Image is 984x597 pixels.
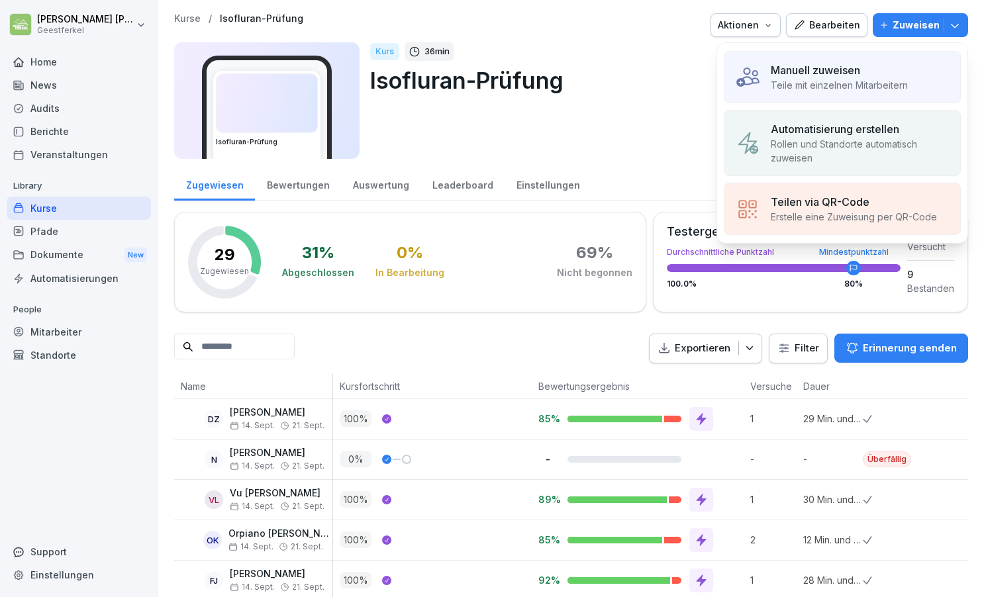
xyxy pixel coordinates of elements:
div: Bearbeiten [793,18,860,32]
span: 21. Sept. [291,542,323,551]
img: assign_qrCode.svg [735,197,760,222]
p: Bewertungsergebnis [538,379,737,393]
span: 14. Sept. [230,502,275,511]
div: Nicht begonnen [557,266,632,279]
div: 0 % [397,245,423,261]
p: Teilen via QR-Code [771,194,869,210]
p: Zuweisen [893,18,940,32]
p: [PERSON_NAME] [230,407,324,418]
p: 100 % [340,491,371,508]
div: Home [7,50,151,73]
span: 14. Sept. [228,542,273,551]
span: 21. Sept. [292,502,324,511]
span: 21. Sept. [292,582,324,592]
p: Teile mit einzelnen Mitarbeitern [771,78,908,92]
div: Filter [777,342,819,355]
a: Audits [7,97,151,120]
div: Zugewiesen [174,167,255,201]
a: News [7,73,151,97]
p: [PERSON_NAME] [230,569,324,580]
button: Filter [769,334,827,363]
p: 30 Min. und 55 Sek. [803,492,863,506]
p: 100 % [340,531,371,548]
button: Bearbeiten [786,13,867,37]
div: 100.0 % [667,280,901,288]
div: Bestanden [907,281,954,295]
div: DZ [205,410,223,428]
div: 9 [907,267,954,281]
p: 2 [750,533,797,547]
a: Einstellungen [7,563,151,586]
p: 85% [538,412,557,425]
p: Isofluran-Prüfung [370,64,958,97]
div: Versucht [907,240,954,253]
div: Leaderboard [420,167,505,201]
div: 31 % [302,245,334,261]
p: [PERSON_NAME] [230,447,324,459]
div: Support [7,540,151,563]
button: Zuweisen [873,13,968,37]
div: Dokumente [7,243,151,267]
a: Einstellungen [505,167,591,201]
p: - [538,453,557,465]
p: 12 Min. und 42 Sek. [803,533,863,547]
a: Veranstaltungen [7,143,151,166]
p: 29 Min. und 58 Sek. [803,412,863,426]
a: Kurse [7,197,151,220]
div: New [124,248,147,263]
p: 85% [538,533,557,546]
div: 80 % [844,280,863,288]
span: 21. Sept. [292,421,324,430]
p: - [750,452,797,466]
a: Isofluran-Prüfung [220,13,303,24]
p: Zugewiesen [200,265,249,277]
div: Automatisierungen [7,267,151,290]
p: - [803,452,863,466]
p: Library [7,175,151,197]
p: 92% [538,574,557,586]
button: Aktionen [711,13,781,37]
span: 21. Sept. [292,461,324,471]
div: In Bearbeitung [375,266,444,279]
div: Standorte [7,344,151,367]
p: Orpiano [PERSON_NAME] [228,528,332,539]
p: 100 % [340,572,371,588]
div: Kurs [370,43,399,60]
p: Manuell zuweisen [771,62,860,78]
div: Berichte [7,120,151,143]
p: [PERSON_NAME] [PERSON_NAME] [37,14,134,25]
h3: Isofluran-Prüfung [216,137,318,147]
div: FJ [205,571,223,590]
div: Mindestpunktzahl [819,248,889,256]
p: 28 Min. und 22 Sek. [803,573,863,587]
div: Überfällig [863,451,911,467]
a: DokumenteNew [7,243,151,267]
a: Pfade [7,220,151,243]
p: 0 % [340,451,371,467]
p: Name [181,379,326,393]
p: 1 [750,573,797,587]
div: Aktionen [718,18,773,32]
p: / [209,13,212,24]
button: Exportieren [649,334,762,363]
p: Dauer [803,379,856,393]
a: Bewertungen [255,167,341,201]
img: assign_automation.svg [735,130,760,156]
a: Mitarbeiter [7,320,151,344]
p: 36 min [424,45,450,58]
div: N [205,450,223,469]
a: Auswertung [341,167,420,201]
p: 1 [750,492,797,506]
p: Kursfortschritt [340,379,525,393]
img: assign_manual.svg [735,65,760,90]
